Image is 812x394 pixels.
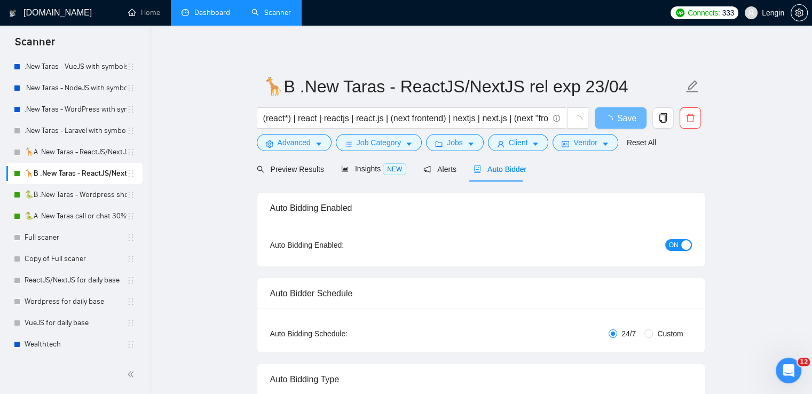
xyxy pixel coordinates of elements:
li: Full scaner [6,227,143,248]
span: Client [509,137,528,148]
input: Scanner name... [263,73,683,100]
li: Copy of Full scaner [6,248,143,270]
a: Wealthtech [25,334,127,355]
span: double-left [127,369,138,380]
span: holder [127,148,135,156]
a: 🦒B .New Taras - ReactJS/NextJS rel exp 23/04 [25,163,127,184]
button: barsJob Categorycaret-down [336,134,422,151]
span: Job Category [357,137,401,148]
a: .New Taras - WordPress with symbols [25,99,127,120]
span: idcard [562,140,569,148]
span: 24/7 [617,328,640,340]
span: caret-down [467,140,475,148]
span: Connects: [688,7,720,19]
img: upwork-logo.png [676,9,684,17]
li: Wordpress for daily base [6,291,143,312]
span: Jobs [447,137,463,148]
span: ON [669,239,679,251]
li: 🦒B .New Taras - ReactJS/NextJS rel exp 23/04 [6,163,143,184]
a: Reset All [627,137,656,148]
span: holder [127,319,135,327]
span: notification [423,166,431,173]
span: user [497,140,504,148]
button: folderJobscaret-down [426,134,484,151]
span: NEW [383,163,406,175]
a: setting [791,9,808,17]
span: caret-down [602,140,609,148]
a: .New Taras - NodeJS with symbols [25,77,127,99]
input: Search Freelance Jobs... [263,112,548,125]
li: ReactJS/NextJS for daily base [6,270,143,291]
span: loading [573,115,582,125]
span: setting [266,140,273,148]
div: Auto Bidder Schedule [270,278,692,309]
span: bars [345,140,352,148]
div: Auto Bidding Enabled: [270,239,411,251]
span: holder [127,105,135,114]
a: ReactJS/NextJS for daily base [25,270,127,291]
span: holder [127,276,135,285]
div: Auto Bidding Enabled [270,193,692,223]
li: 🐍B .New Taras - Wordpress short 23/04 [6,184,143,206]
a: searchScanner [251,8,291,17]
button: idcardVendorcaret-down [553,134,618,151]
span: delete [680,113,700,123]
button: setting [791,4,808,21]
span: robot [474,166,481,173]
span: caret-down [405,140,413,148]
li: .New Taras - Laravel with symbols [6,120,143,141]
span: holder [127,169,135,178]
span: Save [617,112,636,125]
a: Full scaner [25,227,127,248]
span: 333 [722,7,734,19]
span: Auto Bidder [474,165,526,174]
span: holder [127,127,135,135]
li: 🐍A .New Taras call or chat 30%view 0 reply 23/04 [6,206,143,227]
a: 🐍B .New Taras - Wordpress short 23/04 [25,184,127,206]
span: holder [127,233,135,242]
a: dashboardDashboard [182,8,230,17]
span: holder [127,297,135,306]
img: logo [9,5,17,22]
span: user [747,9,755,17]
span: holder [127,62,135,71]
span: edit [685,80,699,93]
li: .New Taras - NodeJS with symbols [6,77,143,99]
span: copy [653,113,673,123]
span: holder [127,84,135,92]
span: info-circle [553,115,560,122]
button: copy [652,107,674,129]
span: caret-down [532,140,539,148]
a: .New Taras - Laravel with symbols [25,120,127,141]
span: folder [435,140,443,148]
button: userClientcaret-down [488,134,549,151]
a: 🐍A .New Taras call or chat 30%view 0 reply 23/04 [25,206,127,227]
a: Wordpress for daily base [25,291,127,312]
button: delete [680,107,701,129]
span: setting [791,9,807,17]
span: Scanner [6,34,64,57]
li: 🦒A .New Taras - ReactJS/NextJS usual 23/04 [6,141,143,163]
a: 🦒A .New Taras - ReactJS/NextJS usual 23/04 [25,141,127,163]
li: .New Taras - VueJS with symbols [6,56,143,77]
button: Save [595,107,647,129]
li: VueJS for daily base [6,312,143,334]
li: Wealthtech [6,334,143,355]
span: Advanced [278,137,311,148]
a: VueJS for daily base [25,312,127,334]
div: Auto Bidding Schedule: [270,328,411,340]
span: caret-down [315,140,322,148]
span: area-chart [341,165,349,172]
button: settingAdvancedcaret-down [257,134,332,151]
a: homeHome [128,8,160,17]
span: holder [127,255,135,263]
a: .New Taras - VueJS with symbols [25,56,127,77]
span: 12 [798,358,810,366]
li: .New Taras - WordPress with symbols [6,99,143,120]
span: Insights [341,164,406,173]
span: Preview Results [257,165,324,174]
iframe: Intercom live chat [776,358,801,383]
span: search [257,166,264,173]
span: holder [127,212,135,220]
span: loading [604,115,617,124]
